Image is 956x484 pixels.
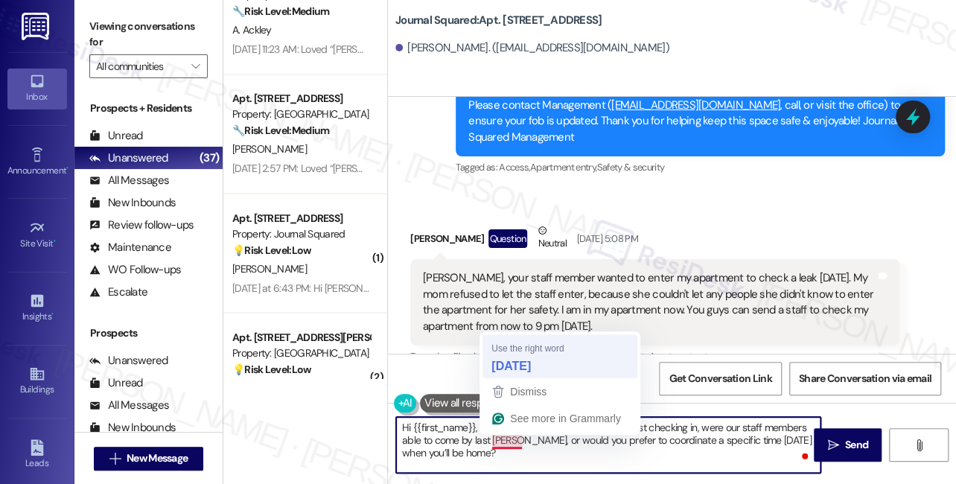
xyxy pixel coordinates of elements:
[89,375,143,391] div: Unread
[649,350,715,363] span: Apartment entry
[89,128,143,144] div: Unread
[845,437,868,453] span: Send
[410,346,899,367] div: Tagged as:
[827,439,838,451] i: 
[232,345,370,360] div: Property: [GEOGRAPHIC_DATA]
[89,262,181,278] div: WO Follow-ups
[89,150,168,166] div: Unanswered
[453,350,517,363] span: Plumbing/water ,
[814,428,882,462] button: Send
[456,156,945,178] div: Tagged as:
[7,435,67,475] a: Leads
[232,142,307,156] span: [PERSON_NAME]
[573,231,638,246] div: [DATE] 5:08 PM
[535,223,569,254] div: Neutral
[89,398,169,413] div: All Messages
[499,161,529,173] span: Access ,
[127,450,188,466] span: New Message
[913,439,924,451] i: 
[488,229,528,248] div: Question
[789,362,941,395] button: Share Conversation via email
[51,309,54,319] span: •
[89,420,176,436] div: New Inbounds
[94,447,204,471] button: New Message
[74,325,223,341] div: Prospects
[232,243,311,256] strong: 💡 Risk Level: Low
[89,217,194,233] div: Review follow-ups
[232,4,329,18] strong: 🔧 Risk Level: Medium
[7,69,67,109] a: Inbox
[410,223,899,259] div: [PERSON_NAME]
[395,40,669,56] div: [PERSON_NAME]. ([EMAIL_ADDRESS][DOMAIN_NAME])
[669,371,771,386] span: Get Conversation Link
[22,13,52,40] img: ResiDesk Logo
[7,361,67,401] a: Buildings
[89,240,171,255] div: Maintenance
[232,210,370,226] div: Apt. [STREET_ADDRESS]
[232,23,272,36] span: A. Ackley
[54,236,56,246] span: •
[530,161,597,173] span: Apartment entry ,
[468,81,921,145] div: Hi Jiadong!Friendly Reminder: Starting [DATE], [DATE], the 5th Floor Dog Run requires fob access....
[423,270,876,334] div: [PERSON_NAME], your staff member wanted to enter my apartment to check a leak [DATE]. My mom refu...
[89,15,208,54] label: Viewing conversations for
[396,417,820,473] textarea: To enrich screen reader interactions, please activate Accessibility in Grammarly extension settings
[232,362,311,375] strong: 💡 Risk Level: Low
[659,362,781,395] button: Get Conversation Link
[89,353,168,369] div: Unanswered
[232,91,370,106] div: Apt. [STREET_ADDRESS]
[232,124,329,137] strong: 🔧 Risk Level: Medium
[232,261,307,275] span: [PERSON_NAME]
[232,281,758,294] div: [DATE] at 6:43 PM: Hi [PERSON_NAME] We booked the sky lounge tonight for 6-9pm Is it okay if we s...
[74,101,223,116] div: Prospects + Residents
[109,453,121,465] i: 
[799,371,931,386] span: Share Conversation via email
[191,60,200,72] i: 
[89,173,169,188] div: All Messages
[66,163,68,173] span: •
[232,106,370,122] div: Property: [GEOGRAPHIC_DATA]
[232,226,370,241] div: Property: Journal Squared
[196,147,223,170] div: (37)
[611,98,780,112] a: [EMAIL_ADDRESS][DOMAIN_NAME]
[89,284,147,300] div: Escalate
[96,54,184,78] input: All communities
[596,161,664,173] span: Safety & security
[7,215,67,255] a: Site Visit •
[395,13,602,28] b: Journal Squared: Apt. [STREET_ADDRESS]
[89,195,176,211] div: New Inbounds
[7,288,67,328] a: Insights •
[232,329,370,345] div: Apt. [STREET_ADDRESS][PERSON_NAME]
